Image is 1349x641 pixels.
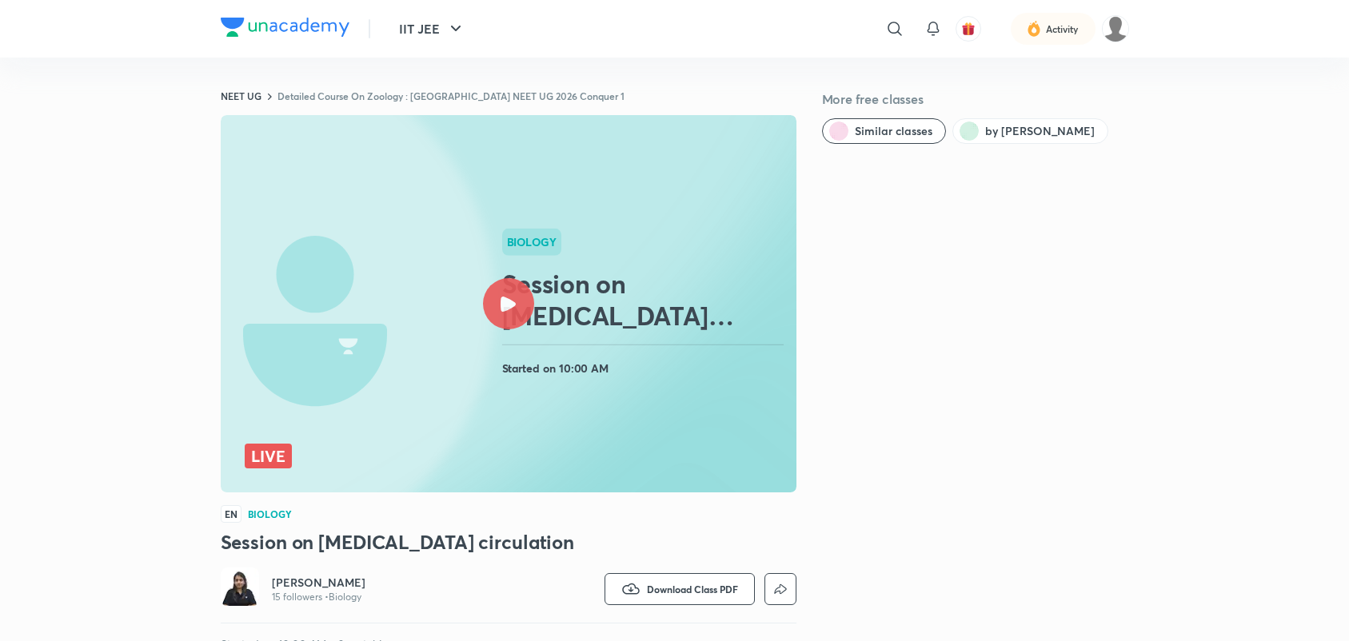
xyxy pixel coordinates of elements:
[605,573,755,605] button: Download Class PDF
[248,509,293,519] h4: Biology
[502,358,790,379] h4: Started on 10:00 AM
[1027,19,1041,38] img: activity
[272,575,365,591] a: [PERSON_NAME]
[277,90,625,102] a: Detailed Course On Zoology : [GEOGRAPHIC_DATA] NEET UG 2026 Conquer 1
[272,591,365,603] p: 15 followers • Biology
[952,118,1108,144] button: by Soumi Mallick
[221,90,261,102] a: NEET UG
[822,90,1129,109] h5: More free classes
[956,16,981,42] button: avatar
[647,583,738,595] span: Download Class PDF
[855,123,932,139] span: Similar classes
[221,529,796,555] h3: Session on [MEDICAL_DATA] circulation
[221,18,349,37] img: Company Logo
[961,22,976,36] img: avatar
[822,118,946,144] button: Similar classes
[502,268,790,332] h2: Session on [MEDICAL_DATA] circulation
[389,13,475,45] button: IIT JEE
[221,567,259,606] img: Avatar
[1102,15,1129,42] img: snigdha
[221,505,241,523] span: EN
[221,567,259,610] a: Avatar
[221,18,349,41] a: Company Logo
[985,123,1095,139] span: by Soumi Mallick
